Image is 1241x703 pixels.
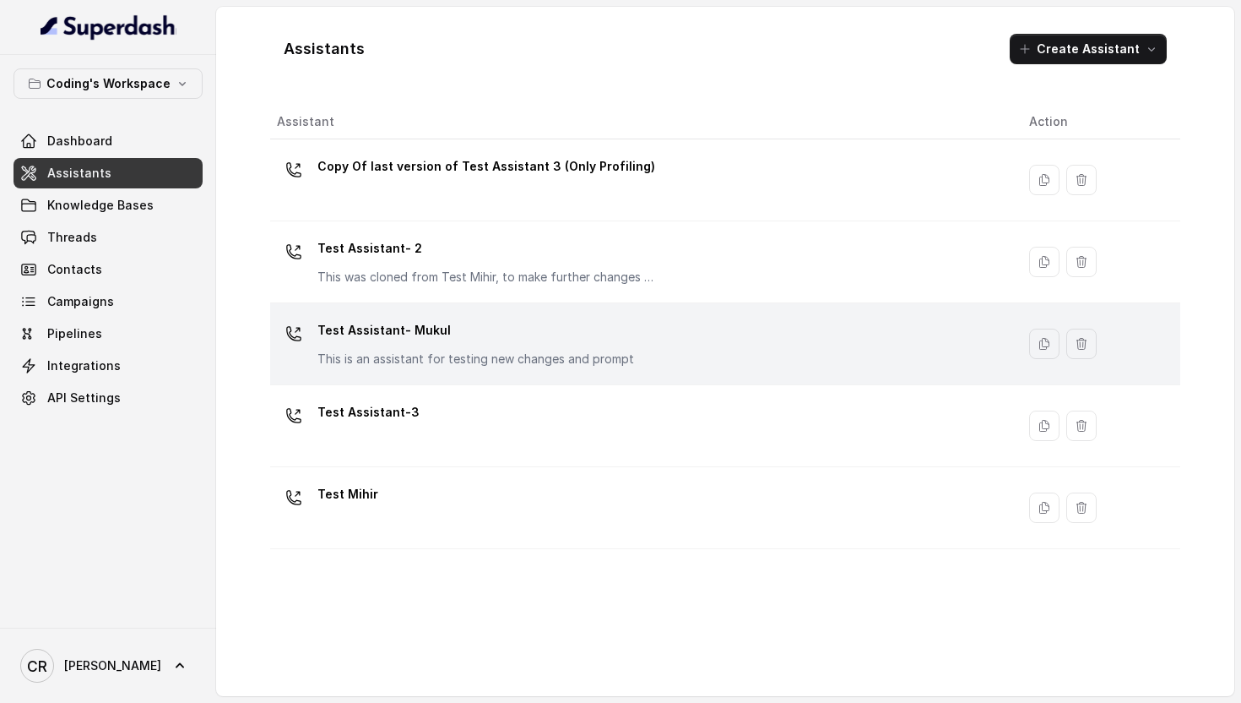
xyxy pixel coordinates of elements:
[317,153,655,180] p: Copy Of last version of Test Assistant 3 (Only Profiling)
[47,390,121,406] span: API Settings
[47,357,121,374] span: Integrations
[47,165,111,182] span: Assistants
[14,190,203,221] a: Knowledge Bases
[1010,34,1167,64] button: Create Assistant
[47,197,154,214] span: Knowledge Bases
[46,74,171,94] p: Coding's Workspace
[41,14,176,41] img: light.svg
[47,261,102,278] span: Contacts
[14,319,203,349] a: Pipelines
[64,657,161,674] span: [PERSON_NAME]
[14,158,203,188] a: Assistants
[47,133,112,150] span: Dashboard
[14,286,203,317] a: Campaigns
[317,235,655,262] p: Test Assistant- 2
[317,351,634,368] p: This is an assistant for testing new changes and prompt
[317,399,420,426] p: Test Assistant-3
[317,269,655,286] p: This was cloned from Test Mihir, to make further changes as discussed with the Superdash team.
[27,657,47,675] text: CR
[270,105,1016,139] th: Assistant
[14,68,203,99] button: Coding's Workspace
[47,325,102,342] span: Pipelines
[14,351,203,381] a: Integrations
[14,254,203,285] a: Contacts
[317,317,634,344] p: Test Assistant- Mukul
[14,222,203,253] a: Threads
[284,35,365,63] h1: Assistants
[47,229,97,246] span: Threads
[47,293,114,310] span: Campaigns
[1016,105,1180,139] th: Action
[14,383,203,413] a: API Settings
[14,642,203,689] a: [PERSON_NAME]
[317,481,378,508] p: Test Mihir
[14,126,203,156] a: Dashboard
